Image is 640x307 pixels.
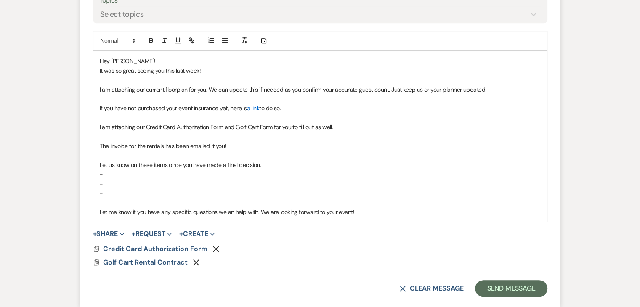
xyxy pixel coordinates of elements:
button: Golf Cart Rental Contract [103,257,190,267]
span: + [179,230,183,237]
p: Let me know if you have any specific questions we an help with. We are looking forward to your ev... [100,207,541,217]
div: Select topics [100,9,144,20]
p: It was so great seeing you this last week! [100,66,541,75]
p: The invoice for the rentals has been emailed it you! [100,141,541,151]
p: - [100,188,541,198]
p: Hey [PERSON_NAME]! [100,56,541,66]
p: If you have not purchased your event insurance yet, here is to do so. [100,103,541,113]
span: Golf Cart Rental Contract [103,258,188,267]
button: Credit Card Authorization Form [103,244,210,254]
p: - [100,179,541,188]
button: Request [132,230,172,237]
span: + [93,230,97,237]
button: Create [179,230,214,237]
span: Credit Card Authorization Form [103,244,207,253]
p: Let us know on these items once you have made a final decision: [100,160,541,169]
p: I am attaching our Credit Card Authorization Form and Golf Cart Form for you to fill out as well. [100,122,541,132]
button: Clear message [399,285,463,292]
span: + [132,230,135,237]
button: Send Message [475,280,547,297]
p: I am attaching our current floorplan for you. We can update this if needed as you confirm your ac... [100,85,541,94]
button: Share [93,230,125,237]
p: - [100,169,541,179]
a: a link [247,104,259,112]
